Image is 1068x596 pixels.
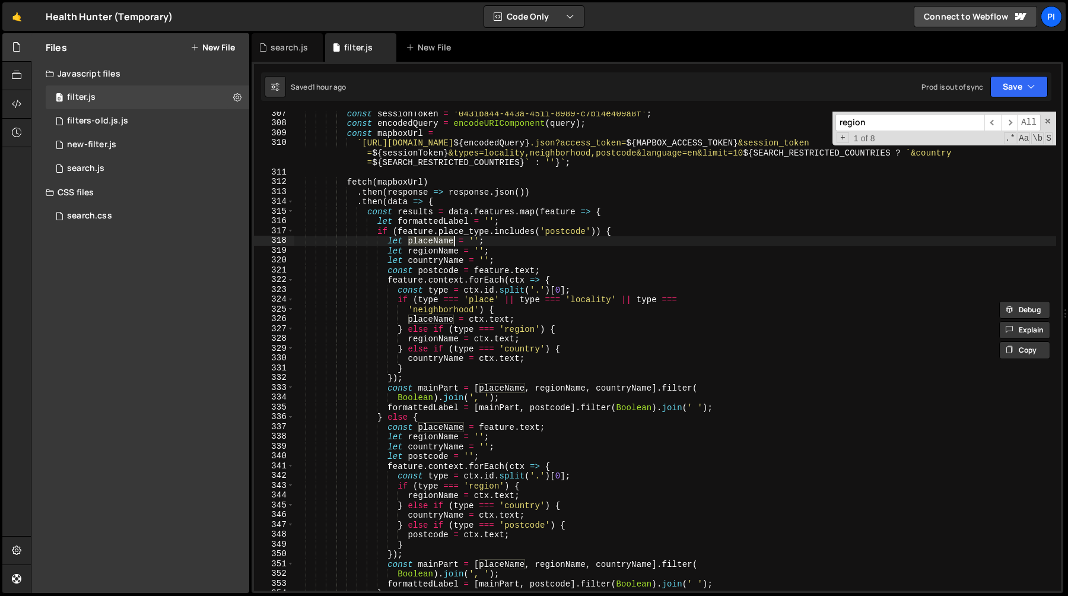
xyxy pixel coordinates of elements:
div: 313 [254,187,294,197]
div: 1 hour ago [312,82,347,92]
div: 341 [254,461,294,471]
div: 335 [254,402,294,413]
div: 311 [254,167,294,177]
input: Search for [835,114,984,131]
div: 337 [254,422,294,432]
div: 314 [254,196,294,207]
div: 328 [254,334,294,344]
button: Code Only [484,6,584,27]
span: ​ [1001,114,1018,131]
div: 16494/46184.js [46,133,249,157]
div: 342 [254,471,294,481]
span: Whole Word Search [1031,132,1044,144]
div: Prod is out of sync [921,82,983,92]
span: Alt-Enter [1017,114,1041,131]
div: CSS files [31,180,249,204]
div: 315 [254,207,294,217]
div: 333 [254,383,294,393]
div: 344 [254,490,294,500]
div: 345 [254,500,294,511]
div: 321 [254,265,294,275]
div: 323 [254,285,294,295]
span: Search In Selection [1045,132,1053,144]
button: Copy [999,341,1050,359]
span: 0 [56,94,63,103]
div: 307 [254,109,294,119]
div: 16494/45764.js [46,109,249,133]
div: 16494/45041.js [46,157,249,180]
a: 🤙 [2,2,31,31]
div: New File [406,42,456,53]
div: 331 [254,363,294,373]
div: 325 [254,305,294,315]
h2: Files [46,41,67,54]
div: 317 [254,226,294,236]
div: 351 [254,559,294,569]
div: 327 [254,324,294,334]
span: 1 of 8 [849,134,880,144]
div: 318 [254,236,294,246]
div: 329 [254,344,294,354]
span: RegExp Search [1004,132,1016,144]
div: search.css [67,211,112,221]
div: 334 [254,392,294,402]
div: 308 [254,118,294,128]
div: 332 [254,373,294,383]
div: 336 [254,412,294,422]
a: Connect to Webflow [914,6,1037,27]
span: ​ [984,114,1001,131]
div: 319 [254,246,294,256]
a: Pi [1041,6,1062,27]
div: filter.js [344,42,373,53]
div: filter.js [67,92,96,103]
button: Explain [999,321,1050,339]
div: 320 [254,255,294,265]
div: 330 [254,353,294,363]
div: 347 [254,520,294,530]
div: Saved [291,82,346,92]
div: 324 [254,294,294,305]
div: 326 [254,314,294,324]
div: 350 [254,549,294,559]
span: CaseSensitive Search [1018,132,1030,144]
span: Toggle Replace mode [837,132,849,144]
div: 352 [254,569,294,579]
button: New File [190,43,235,52]
div: 339 [254,442,294,452]
div: search.js [67,163,104,174]
div: 322 [254,275,294,285]
div: 16494/44708.js [46,85,249,109]
div: filters-old.js.js [67,116,128,126]
div: 346 [254,510,294,520]
div: 338 [254,432,294,442]
div: new-filter.js [67,140,116,150]
div: 16494/45743.css [46,204,249,228]
div: 349 [254,540,294,550]
div: search.js [271,42,308,53]
div: 309 [254,128,294,138]
div: 348 [254,530,294,540]
div: 343 [254,481,294,491]
div: 340 [254,451,294,461]
button: Debug [999,301,1050,319]
button: Save [990,76,1048,97]
div: 312 [254,177,294,187]
div: Javascript files [31,62,249,85]
div: 310 [254,138,294,167]
div: 353 [254,579,294,589]
div: 316 [254,216,294,226]
div: Health Hunter (Temporary) [46,9,173,24]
